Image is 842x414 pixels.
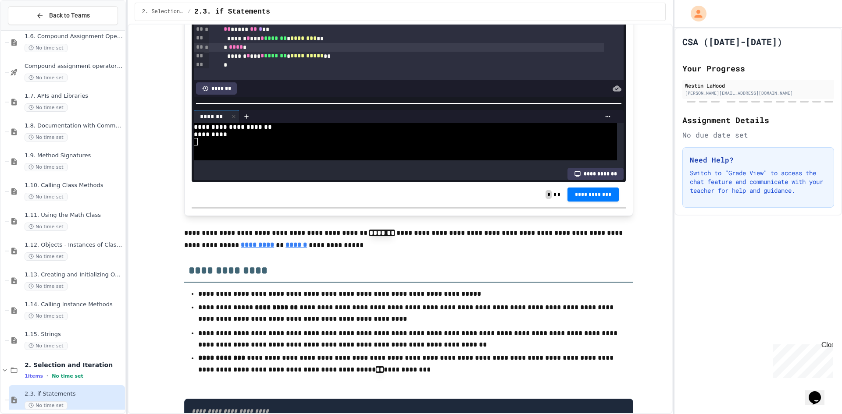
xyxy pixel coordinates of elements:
[682,35,782,48] h1: CSA ([DATE]-[DATE])
[25,122,123,130] span: 1.8. Documentation with Comments and Preconditions
[682,114,834,126] h2: Assignment Details
[682,130,834,140] div: No due date set
[685,81,831,89] div: Westin LaHood
[25,212,123,219] span: 1.11. Using the Math Class
[25,33,123,40] span: 1.6. Compound Assignment Operators
[142,8,184,15] span: 2. Selection and Iteration
[25,103,68,112] span: No time set
[49,11,90,20] span: Back to Teams
[681,4,709,24] div: My Account
[194,7,270,17] span: 2.3. if Statements
[805,379,833,405] iframe: chat widget
[25,373,43,379] span: 1 items
[25,193,68,201] span: No time set
[25,252,68,261] span: No time set
[25,271,123,279] span: 1.13. Creating and Initializing Objects: Constructors
[25,133,68,142] span: No time set
[25,63,123,70] span: Compound assignment operators - Quiz
[25,312,68,320] span: No time set
[25,331,123,338] span: 1.15. Strings
[25,152,123,159] span: 1.9. Method Signatures
[25,44,68,52] span: No time set
[682,62,834,74] h2: Your Progress
[25,92,123,100] span: 1.7. APIs and Libraries
[25,163,68,171] span: No time set
[690,155,827,165] h3: Need Help?
[188,8,191,15] span: /
[25,342,68,350] span: No time set
[25,74,68,82] span: No time set
[25,282,68,290] span: No time set
[25,361,123,369] span: 2. Selection and Iteration
[8,6,118,25] button: Back to Teams
[690,169,827,195] p: Switch to "Grade View" to access the chat feature and communicate with your teacher for help and ...
[25,182,123,189] span: 1.10. Calling Class Methods
[25,223,68,231] span: No time set
[4,4,61,56] div: Chat with us now!Close
[46,372,48,379] span: •
[25,401,68,410] span: No time set
[685,90,831,96] div: [PERSON_NAME][EMAIL_ADDRESS][DOMAIN_NAME]
[25,301,123,308] span: 1.14. Calling Instance Methods
[52,373,83,379] span: No time set
[25,390,123,398] span: 2.3. if Statements
[25,241,123,249] span: 1.12. Objects - Instances of Classes
[769,341,833,378] iframe: chat widget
